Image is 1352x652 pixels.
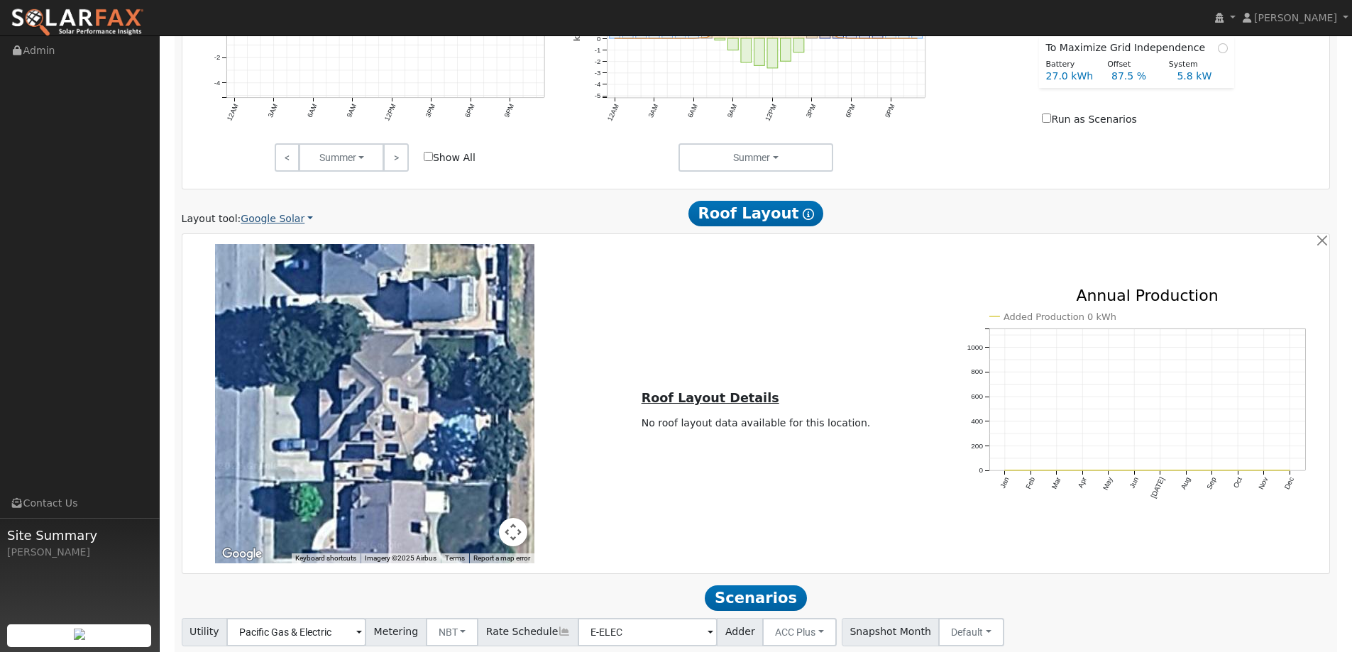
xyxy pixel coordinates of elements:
text: 3PM [805,102,818,118]
text: 6PM [844,102,857,118]
button: Map camera controls [499,518,527,546]
rect: onclick="" [833,6,844,38]
circle: onclick="" [693,37,696,40]
text: Nov [1257,476,1269,491]
rect: onclick="" [741,38,752,62]
text: 3AM [647,102,659,118]
text: Added Production 0 kWh [1004,311,1116,322]
span: To Maximize Grid Independence [1045,40,1211,55]
img: SolarFax [11,8,144,38]
text: 600 [971,392,983,400]
label: Show All [424,150,476,165]
circle: onclick="" [1054,468,1060,473]
div: 5.8 kW [1170,69,1235,84]
circle: onclick="" [1287,468,1292,473]
circle: onclick="" [705,35,708,38]
text: 0 [979,467,983,475]
rect: onclick="" [807,34,818,38]
text: 12PM [764,102,779,121]
text: Dec [1283,476,1295,491]
circle: onclick="" [1158,468,1163,473]
a: Report a map error [473,554,530,562]
span: Scenarios [705,585,806,611]
circle: onclick="" [863,37,866,40]
a: Terms (opens in new tab) [445,554,465,562]
text: Jan [999,476,1011,490]
text: 400 [971,417,983,425]
a: Open this area in Google Maps (opens a new window) [219,545,265,563]
text: -4 [595,80,601,88]
circle: onclick="" [1002,468,1008,473]
div: Offset [1100,59,1162,71]
input: Select a Utility [226,618,366,646]
text: Jun [1128,476,1141,490]
text: 200 [971,442,983,450]
text: 800 [971,368,983,376]
span: Utility [182,618,228,646]
text: 3AM [266,102,279,118]
span: Rate Schedule [478,618,578,646]
text: [DATE] [1150,476,1166,499]
text: 9AM [725,102,738,118]
circle: onclick="" [613,37,616,40]
button: ACC Plus [762,618,837,646]
div: [PERSON_NAME] [7,545,152,560]
rect: onclick="" [610,21,620,38]
text: -2 [214,53,220,61]
text: -4 [214,79,220,87]
rect: onclick="" [912,19,923,38]
circle: onclick="" [627,37,630,40]
rect: onclick="" [754,38,765,65]
text: -2 [595,57,601,65]
circle: onclick="" [889,37,892,40]
span: Snapshot Month [842,618,940,646]
rect: onclick="" [820,18,830,38]
span: Site Summary [7,526,152,545]
text: Annual Production [1076,287,1218,304]
text: 3PM [424,102,436,118]
circle: onclick="" [1209,468,1215,473]
input: Run as Scenarios [1042,114,1051,123]
u: Roof Layout Details [642,391,779,405]
circle: onclick="" [837,35,840,38]
div: System [1161,59,1223,71]
a: < [275,143,299,172]
label: Run as Scenarios [1042,112,1136,127]
text: Feb [1024,476,1036,491]
rect: onclick="" [793,38,804,53]
button: Default [938,618,1004,646]
circle: onclick="" [850,37,853,40]
a: > [383,143,408,172]
text: -5 [595,92,601,99]
text: 0 [597,34,600,42]
button: Summer [678,143,834,172]
text: Aug [1180,476,1192,491]
text: May [1101,476,1114,492]
text: 9PM [502,102,515,118]
input: Select a Rate Schedule [578,618,718,646]
span: Metering [366,618,427,646]
circle: onclick="" [1079,468,1085,473]
button: Keyboard shortcuts [295,553,356,563]
text: 9AM [345,102,358,118]
circle: onclick="" [916,37,918,40]
img: Google [219,545,265,563]
button: NBT [426,618,479,646]
circle: onclick="" [1028,468,1033,473]
text: Sep [1205,476,1218,491]
a: Google Solar [241,211,313,226]
div: 27.0 kWh [1038,69,1104,84]
text: -1 [595,45,601,53]
text: 6PM [463,102,476,118]
i: Show Help [803,209,814,220]
circle: onclick="" [1235,468,1241,473]
span: Layout tool: [182,213,241,224]
circle: onclick="" [653,37,656,40]
rect: onclick="" [715,38,725,40]
text: 6AM [686,102,699,118]
text: 12PM [383,102,397,121]
div: 87.5 % [1104,69,1169,84]
span: [PERSON_NAME] [1254,12,1337,23]
text: Apr [1077,475,1089,489]
circle: onclick="" [1183,468,1189,473]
